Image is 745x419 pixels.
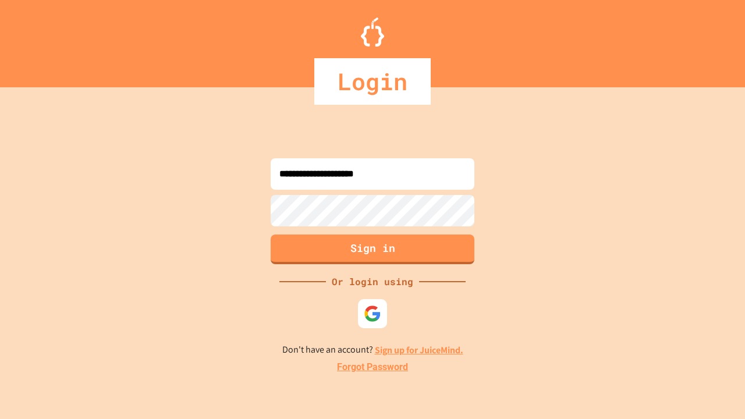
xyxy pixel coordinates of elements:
button: Sign in [271,235,474,264]
p: Don't have an account? [282,343,463,357]
a: Forgot Password [337,360,408,374]
img: google-icon.svg [364,305,381,322]
div: Login [314,58,431,105]
a: Sign up for JuiceMind. [375,344,463,356]
img: Logo.svg [361,17,384,47]
div: Or login using [326,275,419,289]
